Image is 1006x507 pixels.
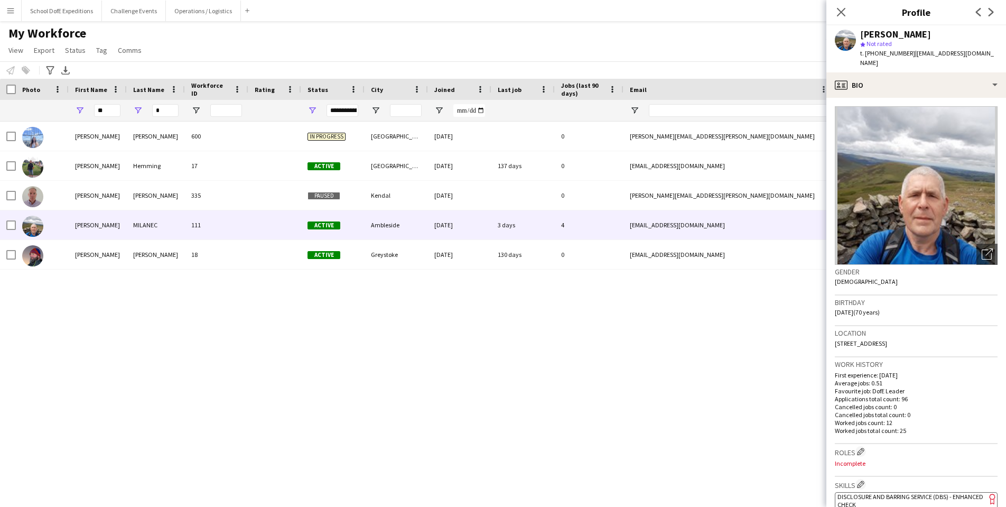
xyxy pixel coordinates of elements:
[835,446,998,457] h3: Roles
[127,210,185,239] div: MILANEC
[308,86,328,94] span: Status
[127,151,185,180] div: Hemming
[127,240,185,269] div: [PERSON_NAME]
[623,240,835,269] div: [EMAIL_ADDRESS][DOMAIN_NAME]
[365,210,428,239] div: Ambleside
[835,359,998,369] h3: Work history
[308,251,340,259] span: Active
[308,133,346,141] span: In progress
[835,308,880,316] span: [DATE] (70 years)
[835,419,998,427] p: Worked jobs count: 12
[498,86,521,94] span: Last job
[69,240,127,269] div: [PERSON_NAME]
[210,104,242,117] input: Workforce ID Filter Input
[434,86,455,94] span: Joined
[835,403,998,411] p: Cancelled jobs count: 0
[453,104,485,117] input: Joined Filter Input
[255,86,275,94] span: Rating
[365,240,428,269] div: Greystoke
[65,45,86,55] span: Status
[22,127,43,148] img: Anastasia Moore
[826,5,1006,19] h3: Profile
[434,106,444,115] button: Open Filter Menu
[555,240,623,269] div: 0
[835,379,998,387] p: Average jobs: 0.51
[835,298,998,307] h3: Birthday
[8,45,23,55] span: View
[22,86,40,94] span: Photo
[94,104,120,117] input: First Name Filter Input
[127,122,185,151] div: [PERSON_NAME]
[69,122,127,151] div: [PERSON_NAME]
[191,106,201,115] button: Open Filter Menu
[166,1,241,21] button: Operations / Logistics
[623,181,835,210] div: [PERSON_NAME][EMAIL_ADDRESS][PERSON_NAME][DOMAIN_NAME]
[630,106,639,115] button: Open Filter Menu
[623,210,835,239] div: [EMAIL_ADDRESS][DOMAIN_NAME]
[61,43,90,57] a: Status
[96,45,107,55] span: Tag
[835,339,887,347] span: [STREET_ADDRESS]
[102,1,166,21] button: Challenge Events
[185,181,248,210] div: 335
[75,86,107,94] span: First Name
[185,240,248,269] div: 18
[308,192,340,200] span: Paused
[152,104,179,117] input: Last Name Filter Input
[860,49,915,57] span: t. [PHONE_NUMBER]
[114,43,146,57] a: Comms
[69,181,127,210] div: [PERSON_NAME]
[185,122,248,151] div: 600
[428,240,491,269] div: [DATE]
[835,387,998,395] p: Favourite job: DofE Leader
[371,106,380,115] button: Open Filter Menu
[22,1,102,21] button: School DofE Expeditions
[22,216,43,237] img: STEFAN MILANEC
[365,151,428,180] div: [GEOGRAPHIC_DATA]
[835,427,998,435] p: Worked jobs total count: 25
[428,122,491,151] div: [DATE]
[185,151,248,180] div: 17
[835,267,998,276] h3: Gender
[555,181,623,210] div: 0
[835,371,998,379] p: First experience: [DATE]
[555,210,623,239] div: 4
[308,106,317,115] button: Open Filter Menu
[22,245,43,266] img: stuart smith
[623,122,835,151] div: [PERSON_NAME][EMAIL_ADDRESS][PERSON_NAME][DOMAIN_NAME]
[428,151,491,180] div: [DATE]
[365,122,428,151] div: [GEOGRAPHIC_DATA]
[127,181,185,210] div: [PERSON_NAME]
[59,64,72,77] app-action-btn: Export XLSX
[8,25,86,41] span: My Workforce
[649,104,828,117] input: Email Filter Input
[371,86,383,94] span: City
[428,181,491,210] div: [DATE]
[835,411,998,419] p: Cancelled jobs total count: 0
[630,86,647,94] span: Email
[976,244,998,265] div: Open photos pop-in
[555,122,623,151] div: 0
[491,210,555,239] div: 3 days
[133,86,164,94] span: Last Name
[623,151,835,180] div: [EMAIL_ADDRESS][DOMAIN_NAME]
[365,181,428,210] div: Kendal
[69,210,127,239] div: [PERSON_NAME]
[561,81,604,97] span: Jobs (last 90 days)
[308,162,340,170] span: Active
[390,104,422,117] input: City Filter Input
[835,395,998,403] p: Applications total count: 96
[22,156,43,178] img: Christina Hemming
[835,278,898,285] span: [DEMOGRAPHIC_DATA]
[191,81,229,97] span: Workforce ID
[4,43,27,57] a: View
[835,328,998,338] h3: Location
[118,45,142,55] span: Comms
[92,43,111,57] a: Tag
[491,151,555,180] div: 137 days
[860,49,994,67] span: | [EMAIL_ADDRESS][DOMAIN_NAME]
[308,222,340,229] span: Active
[30,43,59,57] a: Export
[34,45,54,55] span: Export
[491,240,555,269] div: 130 days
